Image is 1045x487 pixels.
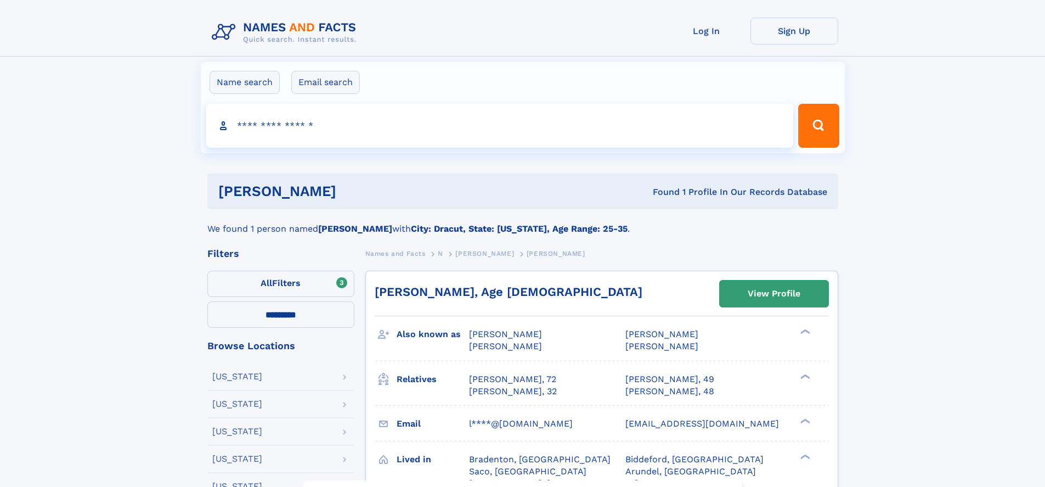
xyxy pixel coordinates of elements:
[625,454,764,464] span: Biddeford, [GEOGRAPHIC_DATA]
[625,385,714,398] a: [PERSON_NAME], 48
[469,454,611,464] span: Bradenton, [GEOGRAPHIC_DATA]
[411,223,628,234] b: City: Dracut, State: [US_STATE], Age Range: 25-35
[625,341,698,351] span: [PERSON_NAME]
[469,329,542,339] span: [PERSON_NAME]
[207,209,838,236] div: We found 1 person named with .
[207,249,354,259] div: Filters
[397,415,469,433] h3: Email
[207,18,365,47] img: Logo Names and Facts
[210,71,280,94] label: Name search
[469,385,557,398] a: [PERSON_NAME], 32
[625,329,698,339] span: [PERSON_NAME]
[365,247,426,260] a: Names and Facts
[291,71,360,94] label: Email search
[625,418,779,429] span: [EMAIL_ADDRESS][DOMAIN_NAME]
[748,281,800,306] div: View Profile
[207,271,354,297] label: Filters
[318,223,392,234] b: [PERSON_NAME]
[527,250,585,258] span: [PERSON_NAME]
[798,453,811,460] div: ❯
[469,341,542,351] span: [PERSON_NAME]
[455,247,514,260] a: [PERSON_NAME]
[469,466,586,477] span: Saco, [GEOGRAPHIC_DATA]
[720,281,828,307] a: View Profile
[397,325,469,344] h3: Also known as
[397,370,469,389] h3: Relatives
[455,250,514,258] span: [PERSON_NAME]
[798,373,811,380] div: ❯
[798,417,811,424] div: ❯
[212,455,262,463] div: [US_STATE]
[798,104,839,148] button: Search Button
[494,186,827,198] div: Found 1 Profile In Our Records Database
[469,373,556,385] a: [PERSON_NAME], 72
[212,372,262,381] div: [US_STATE]
[261,278,272,288] span: All
[438,247,443,260] a: N
[663,18,750,44] a: Log In
[397,450,469,469] h3: Lived in
[212,400,262,408] div: [US_STATE]
[206,104,794,148] input: search input
[625,466,756,477] span: Arundel, [GEOGRAPHIC_DATA]
[207,341,354,351] div: Browse Locations
[438,250,443,258] span: N
[375,285,642,299] a: [PERSON_NAME], Age [DEMOGRAPHIC_DATA]
[798,328,811,335] div: ❯
[218,184,495,198] h1: [PERSON_NAME]
[750,18,838,44] a: Sign Up
[212,427,262,436] div: [US_STATE]
[625,373,714,385] a: [PERSON_NAME], 49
